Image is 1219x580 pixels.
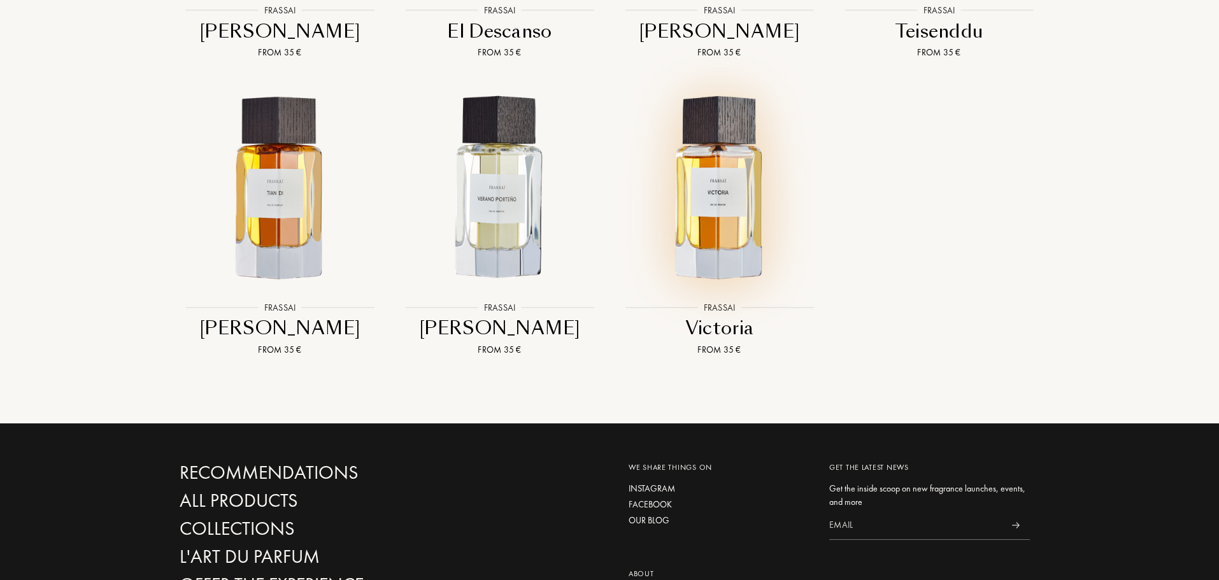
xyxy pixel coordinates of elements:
img: Victoria Frassai [620,89,818,287]
a: Collections [180,518,453,540]
div: Frassai [697,301,741,314]
div: Get the latest news [829,462,1030,473]
img: Verano Porteño Frassai [401,89,599,287]
div: From 35 € [615,46,824,59]
input: Email [829,511,1001,540]
div: From 35 € [395,46,604,59]
a: Instagram [629,482,810,495]
div: Frassai [258,301,302,314]
a: Victoria FrassaiFrassaiVictoriaFrom 35 € [609,75,829,372]
div: Get the inside scoop on new fragrance launches, events, and more [829,482,1030,509]
div: [PERSON_NAME] [175,19,385,44]
div: From 35 € [175,46,385,59]
img: Tian Di Frassai [181,89,379,287]
a: All products [180,490,453,512]
a: L'Art du Parfum [180,546,453,568]
div: About [629,568,810,579]
div: [PERSON_NAME] [395,316,604,341]
div: From 35 € [834,46,1044,59]
div: Victoria [615,316,824,341]
div: Frassai [478,301,522,314]
a: Facebook [629,498,810,511]
a: Our blog [629,514,810,527]
div: [PERSON_NAME] [615,19,824,44]
div: From 35 € [615,343,824,357]
div: From 35 € [395,343,604,357]
div: [PERSON_NAME] [175,316,385,341]
img: news_send.svg [1011,522,1020,528]
div: Frassai [917,4,961,17]
div: Teisenddu [834,19,1044,44]
a: Recommendations [180,462,453,484]
a: Verano Porteño FrassaiFrassai[PERSON_NAME]From 35 € [390,75,609,372]
a: Tian Di FrassaiFrassai[PERSON_NAME]From 35 € [170,75,390,372]
div: Frassai [697,4,741,17]
div: El Descanso [395,19,604,44]
div: From 35 € [175,343,385,357]
div: Frassai [258,4,302,17]
div: Frassai [478,4,522,17]
div: We share things on [629,462,810,473]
